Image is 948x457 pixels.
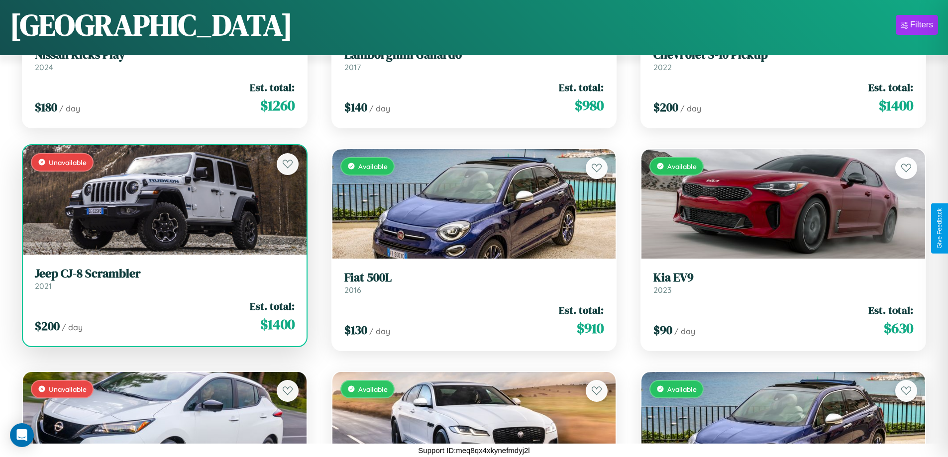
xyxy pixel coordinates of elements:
[344,99,367,115] span: $ 140
[653,285,671,295] span: 2023
[344,271,604,295] a: Fiat 500L2016
[879,95,913,115] span: $ 1400
[35,48,295,62] h3: Nissan Kicks Play
[35,318,60,334] span: $ 200
[936,208,943,249] div: Give Feedback
[868,80,913,94] span: Est. total:
[344,48,604,62] h3: Lamborghini Gallardo
[35,281,52,291] span: 2021
[49,385,87,393] span: Unavailable
[559,303,604,317] span: Est. total:
[35,48,295,72] a: Nissan Kicks Play2024
[35,267,295,291] a: Jeep CJ-8 Scrambler2021
[369,103,390,113] span: / day
[910,20,933,30] div: Filters
[653,62,672,72] span: 2022
[358,385,388,393] span: Available
[49,158,87,167] span: Unavailable
[260,95,295,115] span: $ 1260
[344,271,604,285] h3: Fiat 500L
[653,322,672,338] span: $ 90
[680,103,701,113] span: / day
[369,326,390,336] span: / day
[10,4,293,45] h1: [GEOGRAPHIC_DATA]
[896,15,938,35] button: Filters
[344,62,361,72] span: 2017
[344,322,367,338] span: $ 130
[667,162,697,171] span: Available
[575,95,604,115] span: $ 980
[344,285,361,295] span: 2016
[260,314,295,334] span: $ 1400
[653,99,678,115] span: $ 200
[653,48,913,62] h3: Chevrolet S-10 Pickup
[868,303,913,317] span: Est. total:
[674,326,695,336] span: / day
[667,385,697,393] span: Available
[344,48,604,72] a: Lamborghini Gallardo2017
[559,80,604,94] span: Est. total:
[577,318,604,338] span: $ 910
[250,299,295,313] span: Est. total:
[35,267,295,281] h3: Jeep CJ-8 Scrambler
[35,99,57,115] span: $ 180
[653,271,913,295] a: Kia EV92023
[59,103,80,113] span: / day
[35,62,53,72] span: 2024
[250,80,295,94] span: Est. total:
[418,444,529,457] p: Support ID: meq8qx4xkynefmdyj2l
[62,322,83,332] span: / day
[653,48,913,72] a: Chevrolet S-10 Pickup2022
[884,318,913,338] span: $ 630
[358,162,388,171] span: Available
[10,423,34,447] div: Open Intercom Messenger
[653,271,913,285] h3: Kia EV9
